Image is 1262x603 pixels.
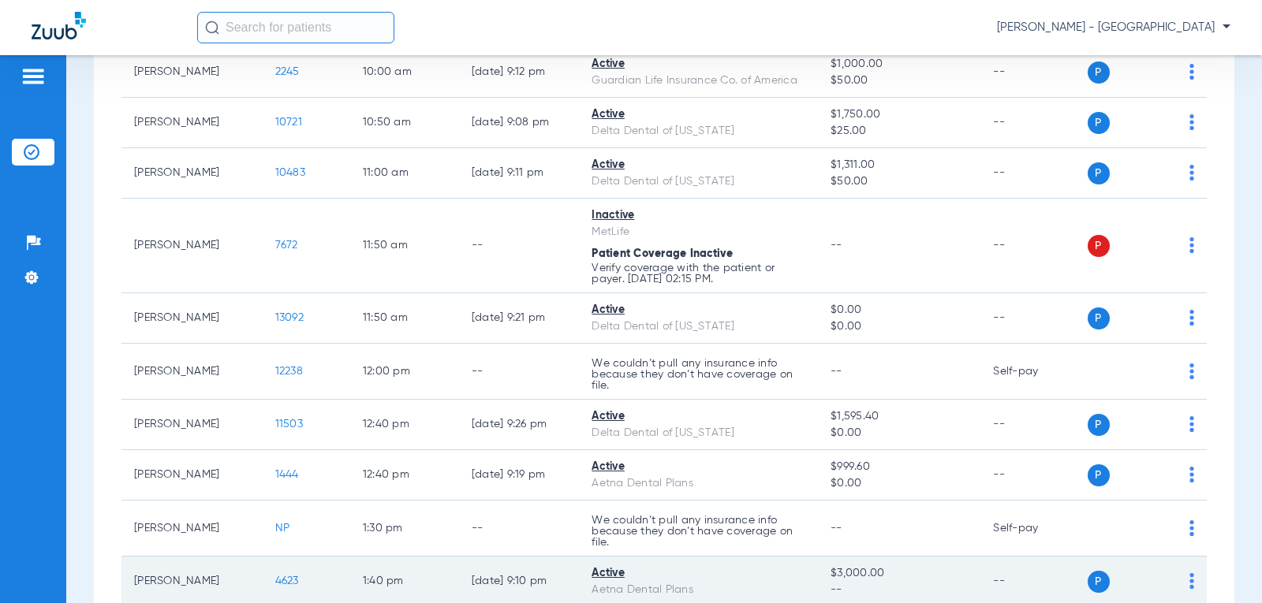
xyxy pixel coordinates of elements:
span: $1,595.40 [831,408,968,425]
div: Active [592,56,805,73]
span: -- [831,523,842,534]
img: group-dot-blue.svg [1189,165,1194,181]
img: group-dot-blue.svg [1189,64,1194,80]
span: 2245 [275,66,300,77]
span: $25.00 [831,123,968,140]
td: 12:40 PM [350,450,459,501]
div: Inactive [592,207,805,224]
div: Delta Dental of [US_STATE] [592,123,805,140]
span: -- [831,366,842,377]
span: $50.00 [831,173,968,190]
span: $1,311.00 [831,157,968,173]
img: group-dot-blue.svg [1189,467,1194,482]
span: 11503 [275,419,303,430]
td: -- [980,47,1087,98]
td: -- [980,450,1087,501]
span: P [1088,464,1110,486]
span: 12238 [275,366,303,377]
td: 11:50 AM [350,199,459,293]
div: Active [592,565,805,582]
span: $0.00 [831,302,968,318]
td: -- [980,148,1087,199]
img: group-dot-blue.svg [1189,310,1194,326]
img: group-dot-blue.svg [1189,416,1194,432]
span: 4623 [275,575,299,586]
p: Verify coverage with the patient or payer. [DATE] 02:15 PM. [592,262,805,285]
img: hamburger-icon [21,67,46,86]
td: Self-pay [980,344,1087,400]
td: -- [980,293,1087,344]
td: [PERSON_NAME] [121,148,263,199]
span: 10483 [275,167,305,178]
span: -- [831,240,842,251]
span: 1444 [275,469,299,480]
span: 10721 [275,117,302,128]
td: [DATE] 9:08 PM [459,98,580,148]
div: Aetna Dental Plans [592,582,805,598]
td: [PERSON_NAME] [121,293,263,344]
img: group-dot-blue.svg [1189,114,1194,130]
td: [DATE] 9:19 PM [459,450,580,501]
td: 11:00 AM [350,148,459,199]
td: [DATE] 9:12 PM [459,47,580,98]
div: Active [592,408,805,425]
td: Self-pay [980,501,1087,556]
div: Delta Dental of [US_STATE] [592,425,805,441]
td: -- [980,400,1087,450]
img: Search Icon [205,20,219,35]
span: P [1088,235,1110,257]
span: 13092 [275,312,304,323]
span: $1,000.00 [831,56,968,73]
div: Delta Dental of [US_STATE] [592,173,805,190]
span: $999.60 [831,459,968,475]
span: Patient Coverage Inactive [592,248,733,259]
div: Delta Dental of [US_STATE] [592,318,805,335]
td: [PERSON_NAME] [121,47,263,98]
td: [PERSON_NAME] [121,450,263,501]
span: $0.00 [831,318,968,335]
span: $3,000.00 [831,565,968,582]
span: $1,750.00 [831,106,968,123]
td: [PERSON_NAME] [121,98,263,148]
td: 12:40 PM [350,400,459,450]
td: [PERSON_NAME] [121,344,263,400]
td: -- [459,344,580,400]
div: Guardian Life Insurance Co. of America [592,73,805,89]
td: [DATE] 9:11 PM [459,148,580,199]
td: [PERSON_NAME] [121,501,263,556]
td: 10:50 AM [350,98,459,148]
td: [PERSON_NAME] [121,400,263,450]
td: -- [980,98,1087,148]
p: We couldn’t pull any insurance info because they don’t have coverage on file. [592,515,805,548]
span: $0.00 [831,475,968,492]
img: group-dot-blue.svg [1189,363,1194,379]
span: P [1088,61,1110,84]
td: 11:50 AM [350,293,459,344]
span: 7672 [275,240,298,251]
img: group-dot-blue.svg [1189,573,1194,589]
span: P [1088,162,1110,184]
span: P [1088,307,1110,329]
td: -- [459,501,580,556]
span: P [1088,571,1110,593]
div: Active [592,302,805,318]
td: [PERSON_NAME] [121,199,263,293]
span: -- [831,582,968,598]
td: 10:00 AM [350,47,459,98]
td: [DATE] 9:21 PM [459,293,580,344]
img: group-dot-blue.svg [1189,237,1194,253]
span: P [1088,414,1110,436]
span: $50.00 [831,73,968,89]
img: group-dot-blue.svg [1189,520,1194,536]
div: Aetna Dental Plans [592,475,805,492]
div: MetLife [592,224,805,240]
div: Active [592,157,805,173]
td: 1:30 PM [350,501,459,556]
div: Active [592,459,805,475]
td: -- [459,199,580,293]
input: Search for patients [197,12,394,43]
p: We couldn’t pull any insurance info because they don’t have coverage on file. [592,358,805,391]
span: P [1088,112,1110,134]
span: NP [275,523,290,534]
td: 12:00 PM [350,344,459,400]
